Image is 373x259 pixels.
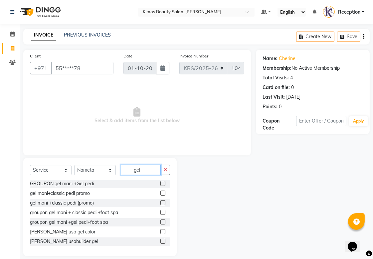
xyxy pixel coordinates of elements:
div: [PERSON_NAME] usabuilder gel [30,238,98,245]
div: GROUPON.gel mani +Gel pedi [30,180,94,187]
span: Reception [338,9,360,16]
div: gel mani +classic pedi (promo) [30,200,94,207]
span: Select & add items from the list below [30,82,244,149]
div: Card on file: [263,84,290,91]
div: 0 [291,84,294,91]
label: Invoice Number [179,53,208,59]
iframe: chat widget [345,232,366,252]
div: 0 [279,103,281,110]
input: Search by Name/Mobile/Email/Code [51,62,113,74]
label: Client [30,53,41,59]
div: groupon gel mani +gel pedi+foot spa [30,219,108,226]
div: groupon gel mani + classic pedi +foot spa [30,209,118,216]
div: Last Visit: [263,94,285,101]
img: logo [17,3,63,21]
div: Membership: [263,65,291,72]
a: PREVIOUS INVOICES [64,32,111,38]
button: Save [337,32,360,42]
a: Cherine [279,55,295,62]
label: Date [123,53,132,59]
div: [DATE] [286,94,300,101]
a: INVOICE [31,29,56,41]
div: Name: [263,55,278,62]
div: [PERSON_NAME] usa gel color [30,228,95,235]
div: gel mani+classic pedi promo [30,190,90,197]
div: Total Visits: [263,74,289,81]
div: No Active Membership [263,65,363,72]
button: +971 [30,62,52,74]
img: Reception [323,6,335,18]
div: Coupon Code [263,118,296,131]
div: Points: [263,103,278,110]
button: Create New [296,32,334,42]
input: Enter Offer / Coupon Code [296,116,346,126]
div: 4 [290,74,293,81]
input: Search or Scan [121,165,161,175]
button: Apply [349,116,368,126]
